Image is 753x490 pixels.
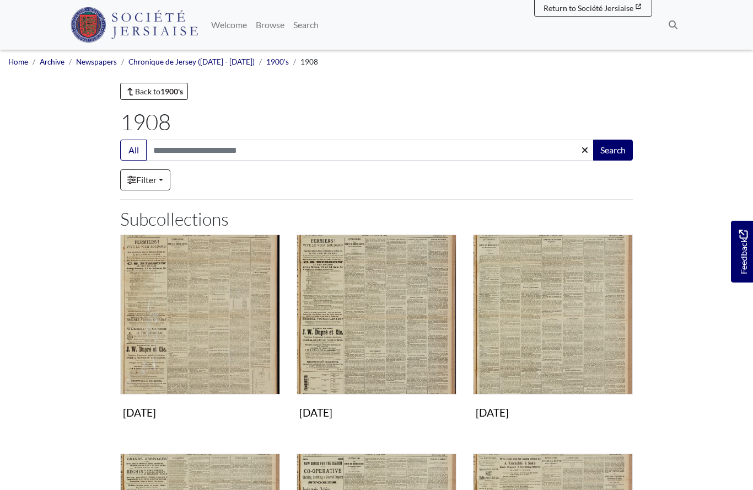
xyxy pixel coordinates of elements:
[297,235,456,395] img: February 1908
[76,57,117,66] a: Newspapers
[40,57,64,66] a: Archive
[160,87,183,96] strong: 1900's
[465,235,641,440] div: Subcollection
[731,221,753,283] a: Would you like to provide feedback?
[128,57,255,66] a: Chronique de Jersey ([DATE] - [DATE])
[300,57,318,66] span: 1908
[120,83,188,100] a: Back to1900's
[120,169,170,190] a: Filter
[146,140,594,161] input: Search this collection...
[251,14,289,36] a: Browse
[289,14,323,36] a: Search
[71,7,198,42] img: Société Jersiaise
[297,235,456,424] a: February 1908 [DATE]
[120,235,280,395] img: January 1908
[544,3,633,13] span: Return to Société Jersiaise
[120,109,633,135] h1: 1908
[736,230,750,274] span: Feedback
[288,235,465,440] div: Subcollection
[120,209,633,230] h2: Subcollections
[473,235,633,424] a: March 1908 [DATE]
[120,140,147,161] button: All
[112,235,288,440] div: Subcollection
[8,57,28,66] a: Home
[473,235,633,395] img: March 1908
[120,235,280,424] a: January 1908 [DATE]
[593,140,633,161] button: Search
[266,57,289,66] a: 1900's
[71,4,198,45] a: Société Jersiaise logo
[207,14,251,36] a: Welcome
